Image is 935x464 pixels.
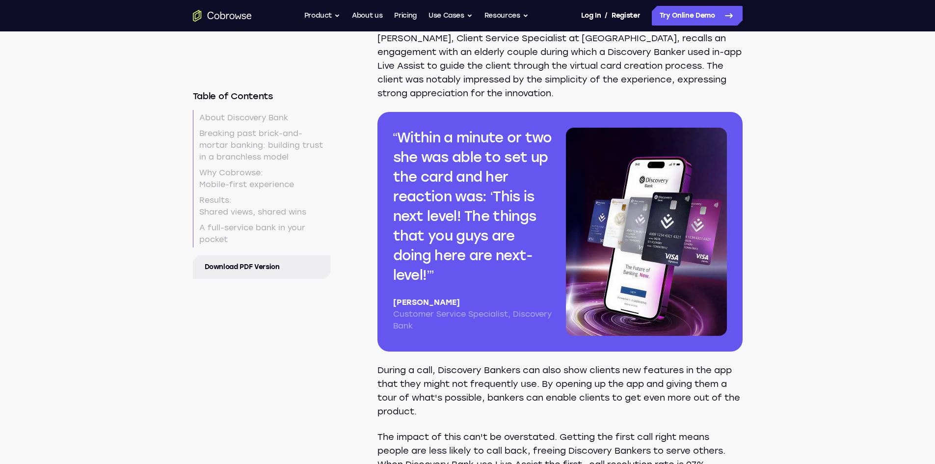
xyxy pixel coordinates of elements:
[193,10,252,22] a: Go to the home page
[304,6,341,26] button: Product
[193,126,330,165] a: Breaking past brick-and-mortar banking: building trust in a branchless model
[193,110,330,126] a: About Discovery Bank
[394,6,417,26] a: Pricing
[193,255,330,279] a: Download PDF Version
[566,128,727,336] img: Discovery Bank
[377,363,743,418] p: During a call, Discovery Bankers can also show clients new features in the app that they might no...
[193,165,330,192] a: Why Cobrowse:Mobile-first experience
[581,6,601,26] a: Log In
[352,6,382,26] a: About us
[393,308,554,332] p: Customer Service Specialist, Discovery Bank
[193,192,330,220] a: Results:Shared views, shared wins
[612,6,640,26] a: Register
[393,297,554,308] p: [PERSON_NAME]
[393,128,554,285] q: Within a minute or two she was able to set up the card and her reaction was: ‘This is next level!...
[193,90,330,102] h6: Table of Contents
[652,6,743,26] a: Try Online Demo
[428,6,473,26] button: Use Cases
[484,6,529,26] button: Resources
[605,10,608,22] span: /
[377,31,743,100] p: [PERSON_NAME], Client Service Specialist at [GEOGRAPHIC_DATA], recalls an engagement with an elde...
[193,220,330,247] a: A full-service bank in your pocket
